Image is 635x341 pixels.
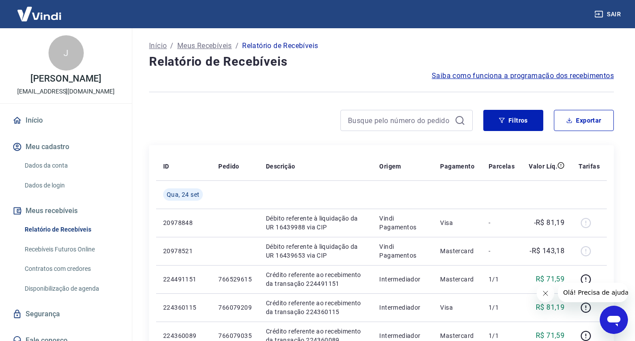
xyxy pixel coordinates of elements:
iframe: Fechar mensagem [537,285,554,302]
a: Saiba como funciona a programação dos recebimentos [432,71,614,81]
p: Parcelas [489,162,515,171]
span: Olá! Precisa de ajuda? [5,6,74,13]
p: Pagamento [440,162,474,171]
p: R$ 81,19 [536,302,564,313]
iframe: Botão para abrir a janela de mensagens [600,306,628,334]
p: Débito referente à liquidação da UR 16439653 via CIP [266,242,365,260]
p: / [235,41,239,51]
p: / [170,41,173,51]
img: Vindi [11,0,68,27]
p: - [489,247,515,255]
a: Meus Recebíveis [177,41,232,51]
p: Valor Líq. [529,162,557,171]
button: Meus recebíveis [11,201,121,221]
p: Intermediador [379,275,426,284]
p: Débito referente à liquidação da UR 16439988 via CIP [266,214,365,232]
p: Intermediador [379,303,426,312]
p: Vindi Pagamentos [379,242,426,260]
p: Vindi Pagamentos [379,214,426,232]
p: 20978848 [163,218,204,227]
button: Exportar [554,110,614,131]
a: Dados de login [21,176,121,195]
p: Visa [440,218,474,227]
a: Segurança [11,304,121,324]
p: Pedido [218,162,239,171]
p: Visa [440,303,474,312]
button: Sair [593,6,624,22]
p: Mastercard [440,331,474,340]
span: Qua, 24 set [167,190,199,199]
h4: Relatório de Recebíveis [149,53,614,71]
a: Início [11,111,121,130]
button: Filtros [483,110,543,131]
input: Busque pelo número do pedido [348,114,451,127]
p: Descrição [266,162,295,171]
p: 766529615 [218,275,252,284]
a: Relatório de Recebíveis [21,221,121,239]
p: R$ 71,59 [536,330,564,341]
p: 1/1 [489,275,515,284]
p: Origem [379,162,401,171]
button: Meu cadastro [11,137,121,157]
p: -R$ 81,19 [534,217,565,228]
p: ID [163,162,169,171]
a: Disponibilização de agenda [21,280,121,298]
p: -R$ 143,18 [530,246,564,256]
p: Mastercard [440,247,474,255]
p: Tarifas [579,162,600,171]
div: J [49,35,84,71]
a: Recebíveis Futuros Online [21,240,121,259]
p: R$ 71,59 [536,274,564,285]
p: 766079209 [218,303,252,312]
p: 20978521 [163,247,204,255]
a: Início [149,41,167,51]
p: 1/1 [489,331,515,340]
p: 224360089 [163,331,204,340]
a: Dados da conta [21,157,121,175]
p: Mastercard [440,275,474,284]
iframe: Mensagem da empresa [558,283,628,302]
a: Contratos com credores [21,260,121,278]
p: 1/1 [489,303,515,312]
p: Crédito referente ao recebimento da transação 224360115 [266,299,365,316]
p: Crédito referente ao recebimento da transação 224491151 [266,270,365,288]
p: 766079035 [218,331,252,340]
p: Relatório de Recebíveis [242,41,318,51]
p: Intermediador [379,331,426,340]
p: [PERSON_NAME] [30,74,101,83]
p: 224360115 [163,303,204,312]
p: - [489,218,515,227]
p: [EMAIL_ADDRESS][DOMAIN_NAME] [17,87,115,96]
p: 224491151 [163,275,204,284]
